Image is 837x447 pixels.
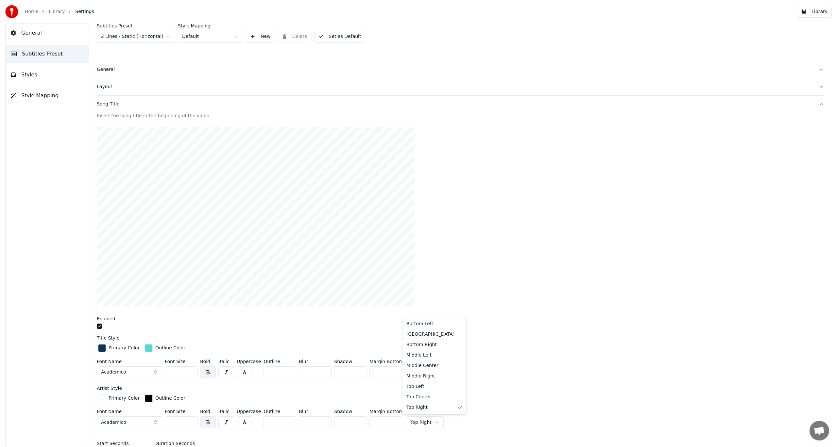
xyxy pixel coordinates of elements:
[406,362,438,369] span: Middle Center
[406,404,428,411] span: Top Right
[406,321,433,327] span: Bottom Left
[406,373,435,379] span: Middle Right
[406,383,424,390] span: Top Left
[406,352,432,359] span: Middle Left
[406,342,437,348] span: Bottom Right
[406,331,454,338] span: [GEOGRAPHIC_DATA]
[406,394,431,400] span: Top Center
